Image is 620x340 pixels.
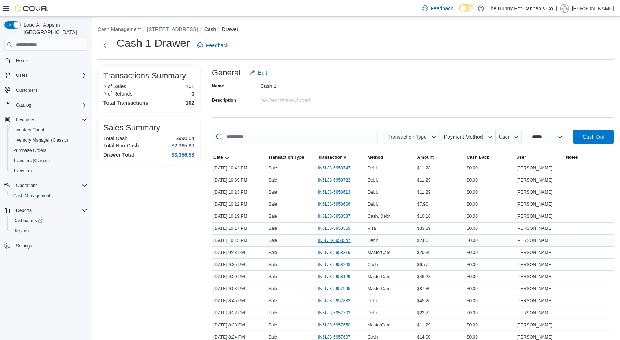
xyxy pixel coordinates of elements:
[10,191,87,200] span: Cash Management
[13,206,87,215] span: Reports
[204,26,238,32] button: Cash 1 Drawer
[1,240,90,251] button: Settings
[417,165,431,171] span: $11.28
[147,26,198,32] button: [STREET_ADDRESS]
[212,284,267,293] div: [DATE] 9:03 PM
[516,250,553,255] span: [PERSON_NAME]
[13,127,44,133] span: Inventory Count
[212,272,267,281] div: [DATE] 9:20 PM
[13,137,68,143] span: Inventory Manager (Classic)
[318,248,358,257] button: IN5LJ3-5958319
[516,238,553,243] span: [PERSON_NAME]
[318,200,358,209] button: IN5LJ3-5958606
[417,213,431,219] span: $10.16
[368,262,378,268] span: Cash
[465,248,515,257] div: $0.00
[16,208,32,213] span: Reports
[260,94,359,103] div: No Description added
[268,250,277,255] p: Sale
[268,274,277,280] p: Sale
[1,205,90,216] button: Reports
[318,164,358,172] button: IN5LJ3-5958747
[499,134,510,140] span: User
[1,100,90,110] button: Catalog
[98,38,112,53] button: Next
[516,262,553,268] span: [PERSON_NAME]
[7,216,90,226] a: Dashboards
[459,4,474,12] input: Dark Mode
[7,135,90,145] button: Inventory Manager (Classic)
[4,52,87,270] nav: Complex example
[316,153,366,162] button: Transaction #
[572,4,614,13] p: [PERSON_NAME]
[172,143,194,149] p: $2,365.99
[10,216,87,225] span: Dashboards
[7,145,90,156] button: Purchase Orders
[516,310,553,316] span: [PERSON_NAME]
[13,71,87,80] span: Users
[13,242,35,250] a: Settings
[212,321,267,329] div: [DATE] 8:28 PM
[416,153,465,162] button: Amount
[212,153,267,162] button: Date
[268,201,277,207] p: Sale
[368,298,378,304] span: Debit
[318,322,351,328] span: IN5LJ3-5957650
[206,42,228,49] span: Feedback
[103,100,148,106] h4: Total Transactions
[556,4,557,13] p: |
[176,135,194,141] p: $990.54
[246,66,270,80] button: Edit
[212,97,236,103] label: Description
[417,177,431,183] span: $11.29
[16,183,38,188] span: Operations
[465,296,515,305] div: $0.00
[212,130,378,144] input: This is a search bar. As you type, the results lower in the page will automatically filter.
[318,188,358,197] button: IN5LJ3-5958613
[10,146,49,155] a: Purchase Orders
[516,274,553,280] span: [PERSON_NAME]
[98,26,614,34] nav: An example of EuiBreadcrumbs
[103,71,186,80] h3: Transactions Summary
[318,224,358,233] button: IN5LJ3-5958569
[186,100,194,106] h4: 102
[318,286,351,292] span: IN5LJ3-5957995
[560,4,569,13] div: Dillon Marquez
[419,1,456,16] a: Feedback
[13,115,37,124] button: Inventory
[318,274,351,280] span: IN5LJ3-5958129
[10,191,53,200] a: Cash Management
[7,191,90,201] button: Cash Management
[465,200,515,209] div: $0.00
[13,56,87,65] span: Home
[10,156,87,165] span: Transfers (Classic)
[496,130,522,144] button: User
[368,286,391,292] span: MasterCard
[318,321,358,329] button: IN5LJ3-5957650
[10,227,87,235] span: Reports
[191,91,194,97] p: 0
[117,36,190,51] h1: Cash 1 Drawer
[318,177,351,183] span: IN5LJ3-5958723
[465,176,515,184] div: $0.00
[103,91,132,97] h6: # of Refunds
[465,164,515,172] div: $0.00
[368,334,378,340] span: Cash
[268,322,277,328] p: Sale
[368,322,391,328] span: MasterCard
[467,154,489,160] span: Cash Back
[318,334,351,340] span: IN5LJ3-5957607
[388,134,427,140] span: Transaction Type
[318,201,351,207] span: IN5LJ3-5958606
[268,213,277,219] p: Sale
[16,72,27,78] span: Users
[465,188,515,197] div: $0.00
[212,68,241,77] h3: General
[515,153,564,162] button: User
[1,55,90,66] button: Home
[10,126,87,134] span: Inventory Count
[212,188,267,197] div: [DATE] 10:23 PM
[318,165,351,171] span: IN5LJ3-5958747
[212,224,267,233] div: [DATE] 10:17 PM
[366,153,416,162] button: Method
